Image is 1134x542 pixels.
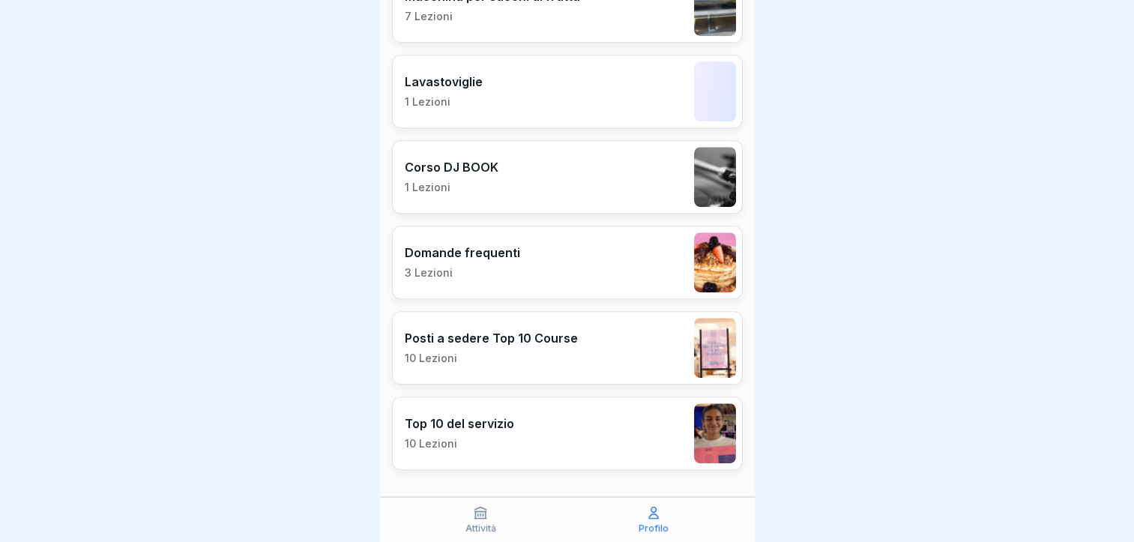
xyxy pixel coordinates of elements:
[694,403,736,463] img: d7p8lasgvyy162n8f4ejf4q3.png
[694,232,736,292] img: u4z16joy1tc1izvss22pflnu.png
[392,140,743,214] a: Corso DJ BOOK1 Lezioni
[405,437,514,451] p: 10 Lezioni
[405,245,520,260] p: Domande frequenti
[405,10,580,23] p: 7 Lezioni
[392,55,743,128] a: Lavastoviglie1 Lezioni
[405,160,498,175] p: Corso DJ BOOK
[694,147,736,207] img: xh8gm67nn1j2sbno4qs2o7jn.png
[405,416,514,431] p: Top 10 del servizio
[405,266,520,280] p: 3 Lezioni
[405,352,578,365] p: 10 Lezioni
[392,311,743,385] a: Posti a sedere Top 10 Course10 Lezioni
[465,523,496,534] p: Attività
[392,226,743,299] a: Domande frequenti3 Lezioni
[392,397,743,470] a: Top 10 del servizio10 Lezioni
[639,523,669,534] p: Profilo
[405,331,578,346] p: Posti a sedere Top 10 Course
[405,95,483,109] p: 1 Lezioni
[405,181,498,194] p: 1 Lezioni
[405,74,483,89] p: Lavastoviglie
[694,318,736,378] img: mxpdlg2ydl385stwaqnbhuh4.png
